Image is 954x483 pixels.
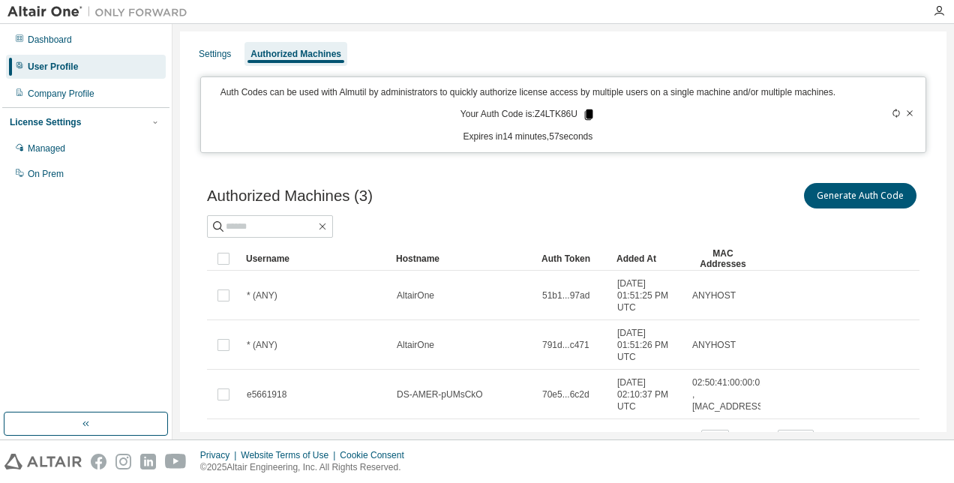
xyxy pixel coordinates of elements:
p: Expires in 14 minutes, 57 seconds [210,130,846,143]
span: [DATE] 01:51:25 PM UTC [617,277,679,313]
div: Auth Token [541,247,604,271]
span: Items per page [637,430,729,449]
span: ANYHOST [692,339,736,351]
p: © 2025 Altair Engineering, Inc. All Rights Reserved. [200,461,413,474]
span: Authorized Machines (3) [207,187,373,205]
img: instagram.svg [115,454,131,469]
div: Settings [199,48,231,60]
div: Dashboard [28,34,72,46]
span: 51b1...97ad [542,289,589,301]
div: Company Profile [28,88,94,100]
span: DS-AMER-pUMsCkO [397,388,483,400]
p: Auth Codes can be used with Almutil by administrators to quickly authorize license access by mult... [210,86,846,99]
div: Authorized Machines [250,48,341,60]
img: altair_logo.svg [4,454,82,469]
span: 70e5...6c2d [542,388,589,400]
img: facebook.svg [91,454,106,469]
span: ANYHOST [692,289,736,301]
span: 791d...c471 [542,339,589,351]
div: Website Terms of Use [241,449,340,461]
span: e5661918 [247,388,286,400]
img: youtube.svg [165,454,187,469]
span: 02:50:41:00:00:01 , [MAC_ADDRESS] [692,376,766,412]
span: Page n. [742,430,814,449]
span: * (ANY) [247,289,277,301]
div: User Profile [28,61,78,73]
span: [DATE] 02:10:37 PM UTC [617,376,679,412]
img: linkedin.svg [140,454,156,469]
span: AltairOne [397,339,434,351]
span: [DATE] 01:51:26 PM UTC [617,327,679,363]
div: License Settings [10,116,81,128]
button: Generate Auth Code [804,183,916,208]
div: MAC Addresses [691,247,754,271]
div: On Prem [28,168,64,180]
div: Username [246,247,384,271]
span: AltairOne [397,289,434,301]
p: Your Auth Code is: Z4LTK86U [460,108,595,121]
span: * (ANY) [247,339,277,351]
img: Altair One [7,4,195,19]
div: Managed [28,142,65,154]
div: Privacy [200,449,241,461]
div: Cookie Consent [340,449,412,461]
div: Hostname [396,247,529,271]
div: Added At [616,247,679,271]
